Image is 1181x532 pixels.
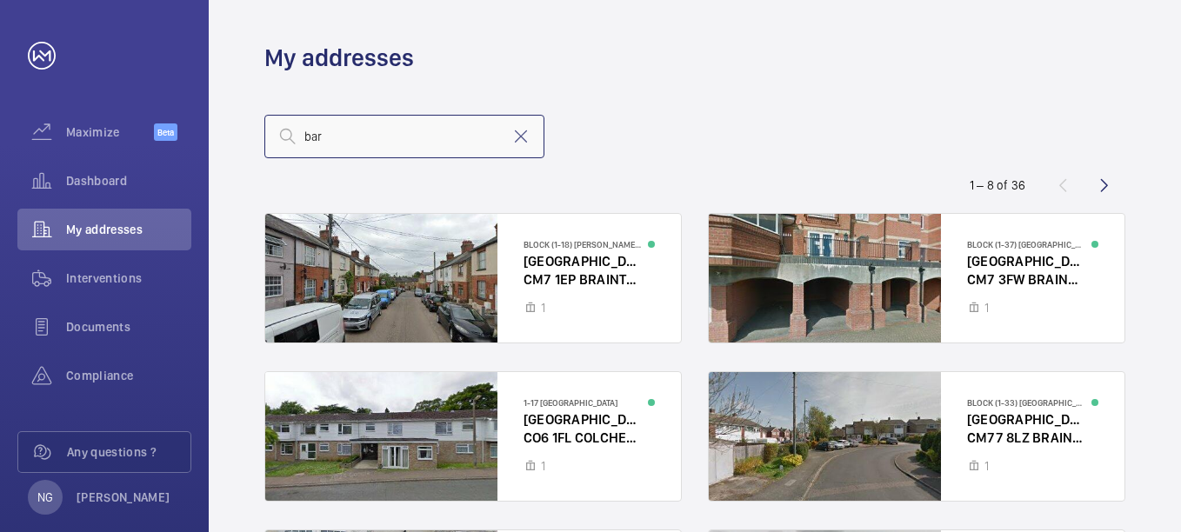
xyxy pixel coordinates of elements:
[66,172,191,190] span: Dashboard
[66,367,191,384] span: Compliance
[66,221,191,238] span: My addresses
[970,176,1025,194] div: 1 – 8 of 36
[66,269,191,287] span: Interventions
[77,489,170,506] p: [PERSON_NAME]
[66,318,191,336] span: Documents
[154,123,177,141] span: Beta
[37,489,53,506] p: NG
[264,115,544,158] input: Search by address
[67,443,190,461] span: Any questions ?
[264,42,414,74] h1: My addresses
[66,123,154,141] span: Maximize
